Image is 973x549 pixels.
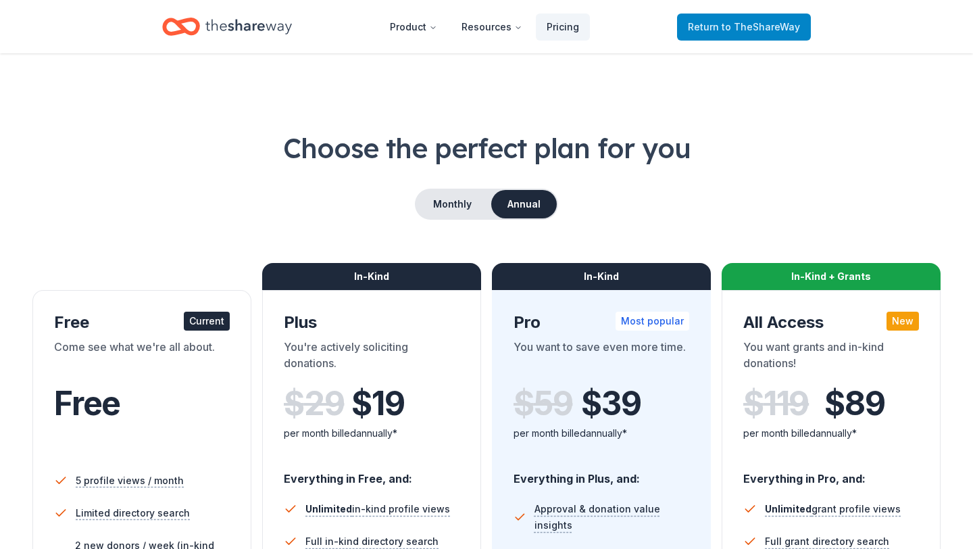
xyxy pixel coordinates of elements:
span: 5 profile views / month [76,473,184,489]
div: You're actively soliciting donations. [284,339,459,377]
nav: Main [379,11,590,43]
div: You want grants and in-kind donations! [743,339,919,377]
span: Free [54,383,120,423]
div: New [887,312,919,331]
span: $ 89 [824,385,884,423]
div: per month billed annually* [743,425,919,441]
div: Everything in Plus, and: [514,459,689,487]
button: Product [379,14,448,41]
div: In-Kind [262,263,481,290]
button: Resources [451,14,533,41]
div: per month billed annually* [514,425,689,441]
div: In-Kind [492,263,711,290]
span: grant profile views [765,503,901,515]
div: Everything in Free, and: [284,459,459,487]
button: Annual [491,190,557,218]
div: You want to save even more time. [514,339,689,377]
div: Pro [514,312,689,333]
span: $ 19 [351,385,404,423]
span: Approval & donation value insights [534,501,689,533]
span: to TheShareWay [722,21,800,32]
span: Unlimited [305,503,352,515]
div: In-Kind + Grants [722,263,941,290]
div: Plus [284,312,459,333]
button: Monthly [416,190,489,218]
span: in-kind profile views [305,503,450,515]
a: Returnto TheShareWay [677,14,811,41]
div: per month billed annually* [284,425,459,441]
div: Come see what we're all about. [54,339,230,377]
div: Free [54,312,230,333]
a: Home [162,11,292,43]
a: Pricing [536,14,590,41]
div: Most popular [616,312,689,331]
span: Limited directory search [76,505,190,521]
div: All Access [743,312,919,333]
h1: Choose the perfect plan for you [32,129,941,167]
span: $ 39 [581,385,641,423]
div: Everything in Pro, and: [743,459,919,487]
div: Current [184,312,230,331]
span: Return [688,19,800,35]
span: Unlimited [765,503,812,515]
